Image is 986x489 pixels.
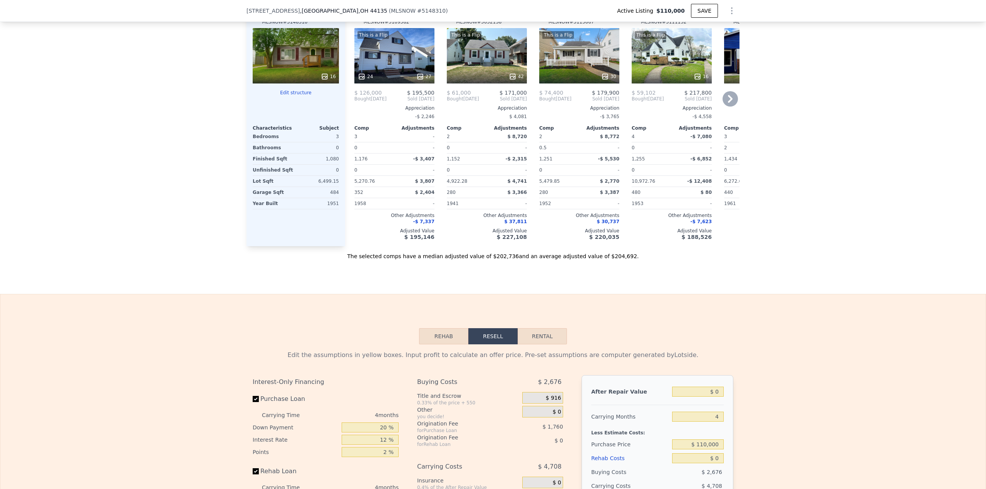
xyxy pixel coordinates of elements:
[354,156,367,162] span: 1,176
[253,154,294,164] div: Finished Sqft
[354,134,357,139] span: 3
[253,187,294,198] div: Garage Sqft
[297,187,339,198] div: 484
[253,90,339,96] button: Edit structure
[691,134,712,139] span: -$ 7,080
[687,179,712,184] span: -$ 12,408
[539,134,542,139] span: 2
[542,31,574,39] div: This is a Flip
[591,451,669,465] div: Rehab Costs
[542,424,563,430] span: $ 1,760
[702,483,722,489] span: $ 4,708
[601,73,616,80] div: 30
[447,125,487,131] div: Comp
[691,219,712,224] span: -$ 7,623
[591,385,669,399] div: After Repair Value
[358,73,373,80] div: 24
[488,165,527,175] div: -
[253,350,733,360] div: Edit the assumptions in yellow boxes. Input profit to calculate an offer price. Pre-set assumptio...
[479,96,527,102] span: Sold [DATE]
[417,400,519,406] div: 0.33% of the price + 550
[694,73,709,80] div: 16
[488,198,527,209] div: -
[589,234,619,240] span: $ 220,035
[632,167,635,173] span: 0
[632,134,635,139] span: 4
[416,73,431,80] div: 27
[447,105,527,111] div: Appreciation
[591,424,724,437] div: Less Estimate Costs:
[579,125,619,131] div: Adjustments
[553,479,561,486] span: $ 0
[724,105,804,111] div: Appreciation
[415,190,434,195] span: $ 2,404
[635,31,666,39] div: This is a Flip
[572,96,619,102] span: Sold [DATE]
[357,31,389,39] div: This is a Flip
[591,465,669,479] div: Buying Costs
[555,437,563,444] span: $ 0
[724,167,727,173] span: 0
[413,219,434,224] span: -$ 7,337
[253,375,399,389] div: Interest-Only Financing
[641,19,686,25] div: MLSNOW # 5111152
[396,142,434,153] div: -
[673,142,712,153] div: -
[724,228,804,234] div: Adjusted Value
[598,156,619,162] span: -$ 5,530
[296,125,339,131] div: Subject
[417,420,503,427] div: Origination Fee
[262,409,312,421] div: Carrying Time
[724,190,733,195] span: 440
[673,165,712,175] div: -
[417,460,503,474] div: Carrying Costs
[497,234,527,240] span: $ 227,108
[581,198,619,209] div: -
[253,131,294,142] div: Bedrooms
[354,179,375,184] span: 5,270.76
[733,19,779,25] div: MLSNOW # 5049307
[354,198,393,209] div: 1958
[546,395,561,402] span: $ 916
[417,427,503,434] div: for Purchase Loan
[632,156,645,162] span: 1,255
[404,234,434,240] span: $ 195,146
[617,7,656,15] span: Active Listing
[297,142,339,153] div: 0
[509,73,524,80] div: 42
[664,96,712,102] span: Sold [DATE]
[581,142,619,153] div: -
[539,90,563,96] span: $ 74,400
[419,328,468,344] button: Rehab
[253,434,339,446] div: Interest Rate
[632,90,656,96] span: $ 59,102
[389,7,448,15] div: ( )
[447,90,471,96] span: $ 61,000
[724,212,804,219] div: Other Adjustments
[597,219,619,224] span: $ 30,737
[508,134,527,139] span: $ 8,720
[396,131,434,142] div: -
[539,125,579,131] div: Comp
[297,131,339,142] div: 3
[724,125,764,131] div: Comp
[354,142,393,153] div: 0
[724,142,763,153] div: 2
[632,212,712,219] div: Other Adjustments
[539,190,548,195] span: 280
[246,246,739,260] div: The selected comps have a median adjusted value of $202,736 and an average adjusted value of $204...
[539,212,619,219] div: Other Adjustments
[354,90,382,96] span: $ 126,000
[672,125,712,131] div: Adjustments
[509,114,527,119] span: $ 4,081
[387,96,434,102] span: Sold [DATE]
[468,328,518,344] button: Resell
[447,96,479,102] div: [DATE]
[456,19,501,25] div: MLSNOW # 5052138
[632,96,664,102] div: [DATE]
[539,96,572,102] div: [DATE]
[447,179,467,184] span: 4,922.28
[504,219,527,224] span: $ 37,811
[656,7,685,15] span: $110,000
[488,142,527,153] div: -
